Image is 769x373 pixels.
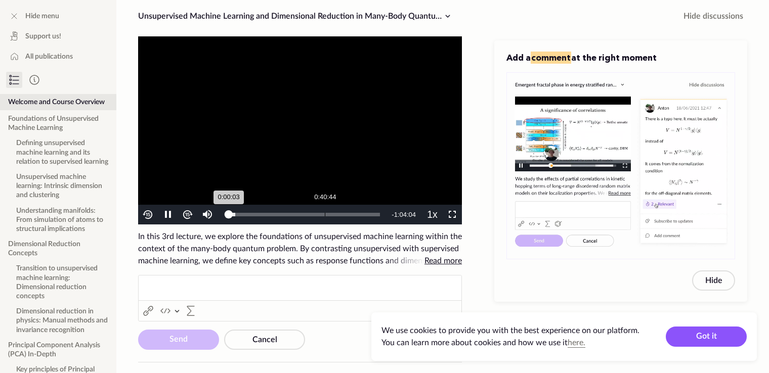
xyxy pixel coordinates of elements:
[138,230,462,267] span: In this 3rd lecture, we explore the foundations of unsupervised machine learning within the conte...
[692,270,735,291] button: Hide
[683,10,743,22] span: Hide discussions
[506,52,735,64] h3: Add a at the right moment
[252,336,277,344] span: Cancel
[182,209,193,220] img: forth
[381,327,639,347] span: We use cookies to provide you with the best experience on our platform. You can learn more about ...
[392,211,394,218] span: -
[169,335,188,343] span: Send
[138,330,219,350] button: Send
[138,36,462,224] div: Video Player
[531,52,571,64] span: comment
[442,205,462,224] button: Fullscreen
[25,11,59,21] span: Hide menu
[229,213,380,216] div: Progress Bar
[197,205,217,224] button: Mute
[25,52,73,62] span: All publications
[134,8,458,24] button: Unsupervised Machine Learning and Dimensional Reduction in Many-Body Quantum Systems
[568,339,585,347] a: here.
[666,327,747,347] button: Got it
[158,205,178,224] button: Pause
[422,205,442,224] button: Playback Rate
[224,330,305,350] button: Cancel
[424,257,462,265] span: Read more
[25,31,61,41] span: Support us!
[138,12,474,20] span: Unsupervised Machine Learning and Dimensional Reduction in Many-Body Quantum Systems
[394,211,416,218] span: 1:04:04
[142,209,154,220] img: back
